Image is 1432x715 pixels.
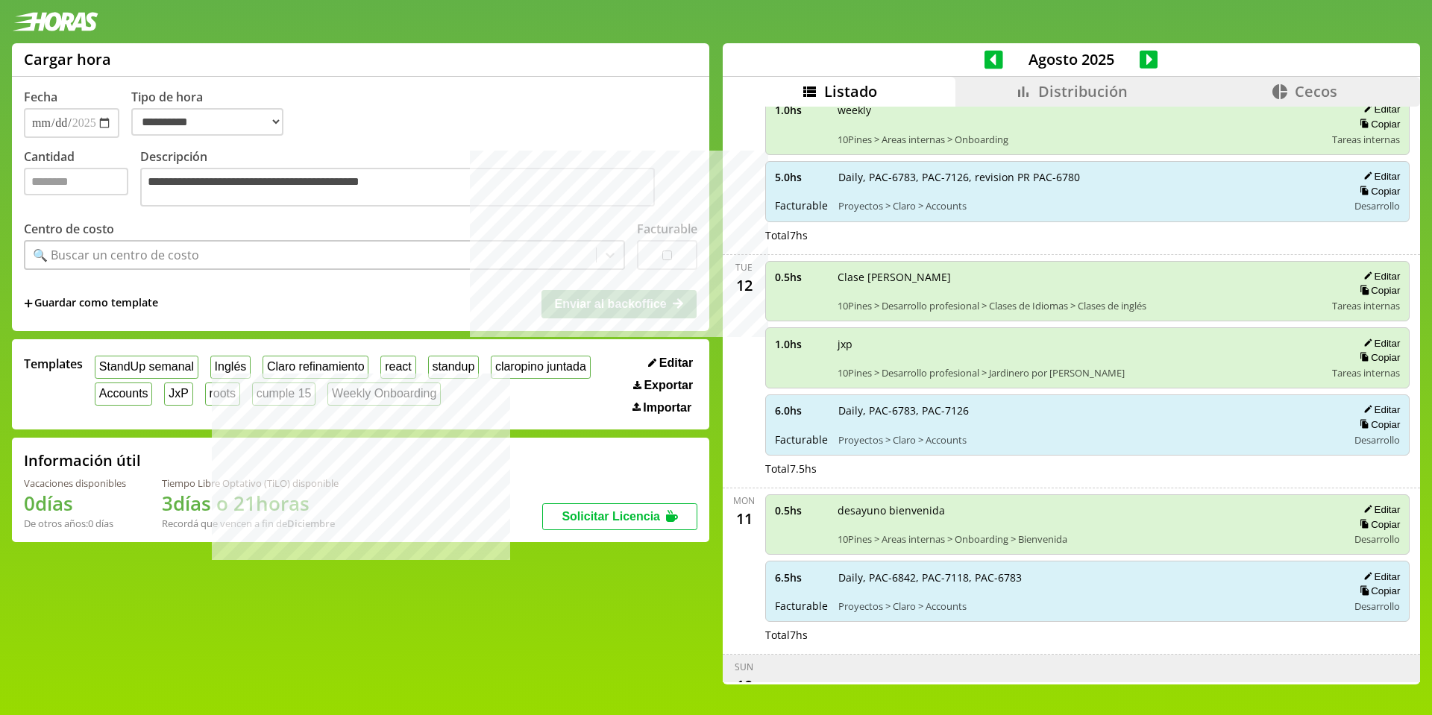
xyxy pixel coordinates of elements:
[732,507,756,531] div: 11
[1359,170,1400,183] button: Editar
[24,89,57,105] label: Fecha
[1332,366,1400,379] span: Tareas internas
[287,517,335,530] b: Diciembre
[33,247,199,263] div: 🔍 Buscar un centro de costo
[765,462,1410,476] div: Total 7.5 hs
[775,503,827,517] span: 0.5 hs
[327,382,441,406] button: Weekly Onboarding
[1355,351,1400,364] button: Copiar
[775,170,828,184] span: 5.0 hs
[542,503,697,530] button: Solicitar Licencia
[775,270,827,284] span: 0.5 hs
[643,401,691,415] span: Importar
[838,503,1338,517] span: desayuno bienvenida
[131,108,283,136] select: Tipo de hora
[1359,403,1400,416] button: Editar
[1359,103,1400,116] button: Editar
[1003,49,1140,69] span: Agosto 2025
[629,378,697,393] button: Exportar
[735,661,753,673] div: Sun
[140,148,697,210] label: Descripción
[838,199,1338,212] span: Proyectos > Claro > Accounts
[428,356,480,379] button: standup
[838,532,1338,546] span: 10Pines > Areas internas > Onboarding > Bienvenida
[838,366,1322,379] span: 10Pines > Desarrollo profesional > Jardinero por [PERSON_NAME]
[1295,81,1337,101] span: Cecos
[95,356,198,379] button: StandUp semanal
[775,432,828,447] span: Facturable
[644,356,697,371] button: Editar
[205,382,240,406] button: roots
[24,517,126,530] div: De otros años: 0 días
[1359,503,1400,516] button: Editar
[1355,284,1400,297] button: Copiar
[1355,585,1400,597] button: Copiar
[24,221,114,237] label: Centro de costo
[24,148,140,210] label: Cantidad
[24,356,83,372] span: Templates
[1359,337,1400,350] button: Editar
[162,476,339,490] div: Tiempo Libre Optativo (TiLO) disponible
[775,403,828,418] span: 6.0 hs
[838,299,1322,312] span: 10Pines > Desarrollo profesional > Clases de Idiomas > Clases de inglés
[1038,81,1128,101] span: Distribución
[162,490,339,517] h1: 3 días o 21 horas
[1355,418,1400,431] button: Copiar
[140,168,655,207] textarea: Descripción
[1354,199,1400,212] span: Desarrollo
[838,403,1338,418] span: Daily, PAC-6783, PAC-7126
[838,170,1338,184] span: Daily, PAC-6783, PAC-7126, revision PR PAC-6780
[732,673,756,697] div: 10
[838,133,1322,146] span: 10Pines > Areas internas > Onboarding
[838,570,1338,585] span: Daily, PAC-6842, PAC-7118, PAC-6783
[24,476,126,490] div: Vacaciones disponibles
[210,356,251,379] button: Inglés
[24,490,126,517] h1: 0 días
[162,517,339,530] div: Recordá que vencen a fin de
[1359,270,1400,283] button: Editar
[733,494,755,507] div: Mon
[1355,185,1400,198] button: Copiar
[164,382,192,406] button: JxP
[838,433,1338,447] span: Proyectos > Claro > Accounts
[775,198,828,212] span: Facturable
[380,356,415,379] button: react
[723,107,1420,682] div: scrollable content
[1332,299,1400,312] span: Tareas internas
[562,510,660,523] span: Solicitar Licencia
[24,450,141,470] h2: Información útil
[1354,599,1400,613] span: Desarrollo
[735,261,753,274] div: Tue
[838,599,1338,613] span: Proyectos > Claro > Accounts
[24,295,33,312] span: +
[775,599,828,613] span: Facturable
[131,89,295,138] label: Tipo de hora
[1354,532,1400,546] span: Desarrollo
[765,228,1410,242] div: Total 7 hs
[491,356,590,379] button: claropino juntada
[12,12,98,31] img: logotipo
[838,270,1322,284] span: Clase [PERSON_NAME]
[24,295,158,312] span: +Guardar como template
[1355,518,1400,531] button: Copiar
[659,356,693,370] span: Editar
[24,49,111,69] h1: Cargar hora
[838,103,1322,117] span: weekly
[1355,118,1400,130] button: Copiar
[637,221,697,237] label: Facturable
[1354,433,1400,447] span: Desarrollo
[263,356,368,379] button: Claro refinamiento
[775,103,827,117] span: 1.0 hs
[765,628,1410,642] div: Total 7 hs
[95,382,152,406] button: Accounts
[838,337,1322,351] span: jxp
[824,81,877,101] span: Listado
[775,570,828,585] span: 6.5 hs
[24,168,128,195] input: Cantidad
[644,379,693,392] span: Exportar
[1332,133,1400,146] span: Tareas internas
[732,274,756,297] div: 12
[252,382,315,406] button: cumple 15
[775,337,827,351] span: 1.0 hs
[1359,570,1400,583] button: Editar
